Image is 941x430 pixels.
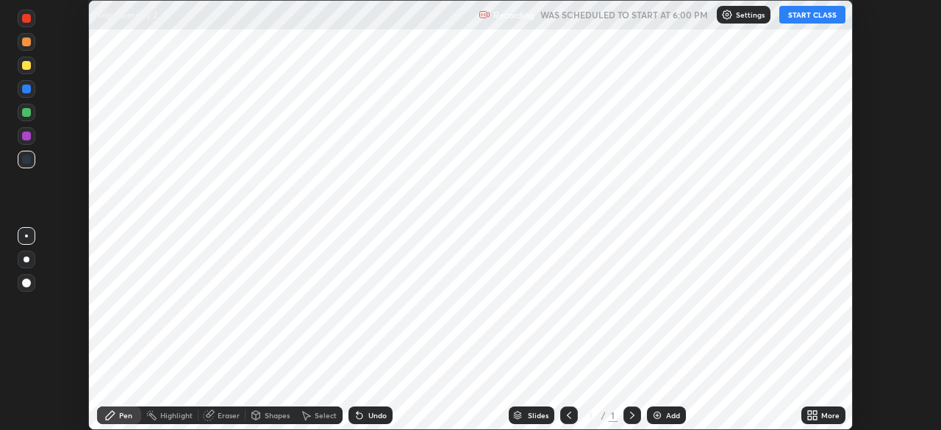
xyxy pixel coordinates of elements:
div: 1 [609,409,618,422]
div: Select [315,412,337,419]
img: class-settings-icons [721,9,733,21]
div: Slides [528,412,548,419]
p: Recording [493,10,534,21]
div: Pen [119,412,132,419]
h5: WAS SCHEDULED TO START AT 6:00 PM [540,8,708,21]
img: add-slide-button [651,409,663,421]
p: Trigonometry 2 [97,9,157,21]
div: / [601,411,606,420]
button: START CLASS [779,6,845,24]
p: Settings [736,11,765,18]
div: 1 [584,411,598,420]
div: Eraser [218,412,240,419]
img: recording.375f2c34.svg [479,9,490,21]
div: More [821,412,840,419]
div: Undo [368,412,387,419]
div: Shapes [265,412,290,419]
div: Highlight [160,412,193,419]
div: Add [666,412,680,419]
